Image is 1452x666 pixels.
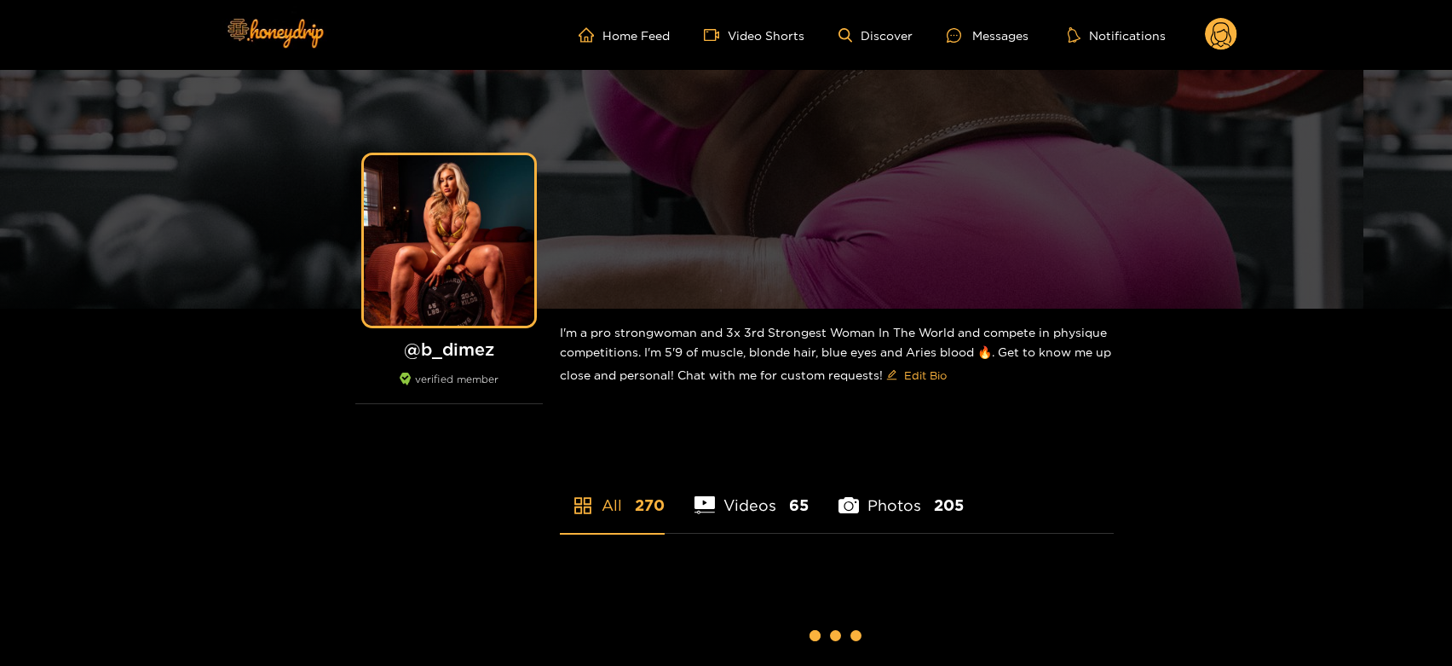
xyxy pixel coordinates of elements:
[694,456,809,533] li: Videos
[355,373,543,404] div: verified member
[560,309,1114,402] div: I'm a pro strongwoman and 3x 3rd Strongest Woman In The World and compete in physique competition...
[635,495,665,516] span: 270
[579,27,602,43] span: home
[704,27,804,43] a: Video Shorts
[886,369,897,382] span: edit
[947,26,1028,45] div: Messages
[838,28,913,43] a: Discover
[560,456,665,533] li: All
[579,27,670,43] a: Home Feed
[704,27,728,43] span: video-camera
[883,362,950,389] button: editEdit Bio
[789,495,809,516] span: 65
[904,367,947,384] span: Edit Bio
[355,339,543,360] h1: @ b_dimez
[1063,26,1171,43] button: Notifications
[573,495,593,516] span: appstore
[934,495,964,516] span: 205
[838,456,964,533] li: Photos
